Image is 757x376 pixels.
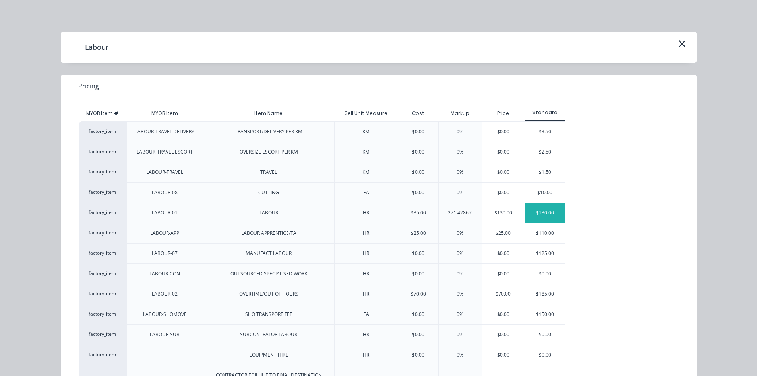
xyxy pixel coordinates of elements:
div: factory_item [79,121,126,142]
div: 0% [457,128,463,135]
div: $0.00 [525,325,565,345]
div: $0.00 [482,183,525,203]
div: $0.00 [482,244,525,263]
div: $0.00 [482,264,525,284]
div: $0.00 [412,270,424,277]
div: factory_item [79,162,126,182]
div: 0% [457,189,463,196]
div: 0% [457,331,463,338]
div: LABOUR APPRENTICE/TA [241,230,296,237]
div: $0.00 [412,351,424,358]
div: HR [363,270,369,277]
div: LABOUR [259,209,278,216]
div: SILO TRANSPORT FEE [245,311,292,318]
div: $0.00 [412,128,424,135]
div: $125.00 [525,244,565,263]
div: $0.00 [482,122,525,142]
div: $0.00 [412,250,424,257]
div: $130.00 [525,203,565,223]
div: SUBCONTRATOR LABOUR [240,331,297,338]
div: LABOUR-APP [150,230,179,237]
div: $185.00 [525,284,565,304]
div: $70.00 [482,284,525,304]
div: $150.00 [525,304,565,324]
div: factory_item [79,223,126,243]
div: LABOUR-TRAVEL DELIVERY [135,128,194,135]
div: Cost [398,105,438,121]
div: factory_item [79,182,126,203]
h4: Labour [73,40,120,55]
div: factory_item [79,142,126,162]
div: Standard [525,109,565,116]
div: HR [363,351,369,358]
div: LABOUR-01 [152,209,178,216]
div: $0.00 [412,331,424,338]
div: MANUFACT LABOUR [246,250,292,257]
div: $0.00 [482,162,525,182]
div: 271.4286% [448,209,472,216]
div: $0.00 [412,148,424,156]
div: factory_item [79,203,126,223]
div: EQUIPMENT HIRE [249,351,288,358]
div: factory_item [79,243,126,263]
div: 0% [457,148,463,156]
div: $0.00 [525,264,565,284]
div: 0% [457,311,463,318]
div: TRAVEL [260,169,277,176]
div: LABOUR-SUB [150,331,180,338]
div: $0.00 [412,169,424,176]
div: OVERSIZE ESCORT PER KM [240,148,298,156]
div: KM [362,148,370,156]
div: EA [363,311,369,318]
div: $0.00 [482,304,525,324]
div: HR [363,209,369,216]
div: $3.50 [525,122,565,142]
div: CUTTING [258,189,279,196]
div: EA [363,189,369,196]
div: 0% [457,290,463,298]
div: $0.00 [482,345,525,365]
div: MYOB Item # [79,105,126,121]
div: $0.00 [525,345,565,365]
div: OUTSOURCED SPECIALISED WORK [230,270,307,277]
div: MYOB Item [145,103,184,123]
div: $25.00 [411,230,426,237]
div: LABOUR-CON [149,270,180,277]
div: $1.50 [525,162,565,182]
div: 0% [457,250,463,257]
div: $0.00 [482,142,525,162]
div: Sell Unit Measure [338,103,394,123]
div: $35.00 [411,209,426,216]
div: KM [362,169,370,176]
div: Item Name [248,103,289,123]
div: Price [482,105,525,121]
div: LABOUR-TRAVEL [146,169,183,176]
div: LABOUR-02 [152,290,178,298]
div: Markup [438,105,482,121]
div: HR [363,250,369,257]
div: $2.50 [525,142,565,162]
div: $0.00 [482,325,525,345]
div: 0% [457,270,463,277]
div: $0.00 [412,189,424,196]
div: $110.00 [525,223,565,243]
div: $130.00 [482,203,525,223]
div: factory_item [79,304,126,324]
div: factory_item [79,284,126,304]
div: LABOUR-08 [152,189,178,196]
div: factory_item [79,263,126,284]
div: factory_item [79,345,126,365]
div: $0.00 [412,311,424,318]
span: Pricing [78,81,99,91]
div: HR [363,290,369,298]
div: TRANSPORT/DELIVERY PER KM [235,128,302,135]
div: OVERTIME/OUT OF HOURS [239,290,298,298]
div: 0% [457,351,463,358]
div: $25.00 [482,223,525,243]
div: LABOUR-TRAVEL ESCORT [137,148,193,156]
div: $70.00 [411,290,426,298]
div: $10.00 [525,183,565,203]
div: HR [363,331,369,338]
div: factory_item [79,324,126,345]
div: HR [363,230,369,237]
